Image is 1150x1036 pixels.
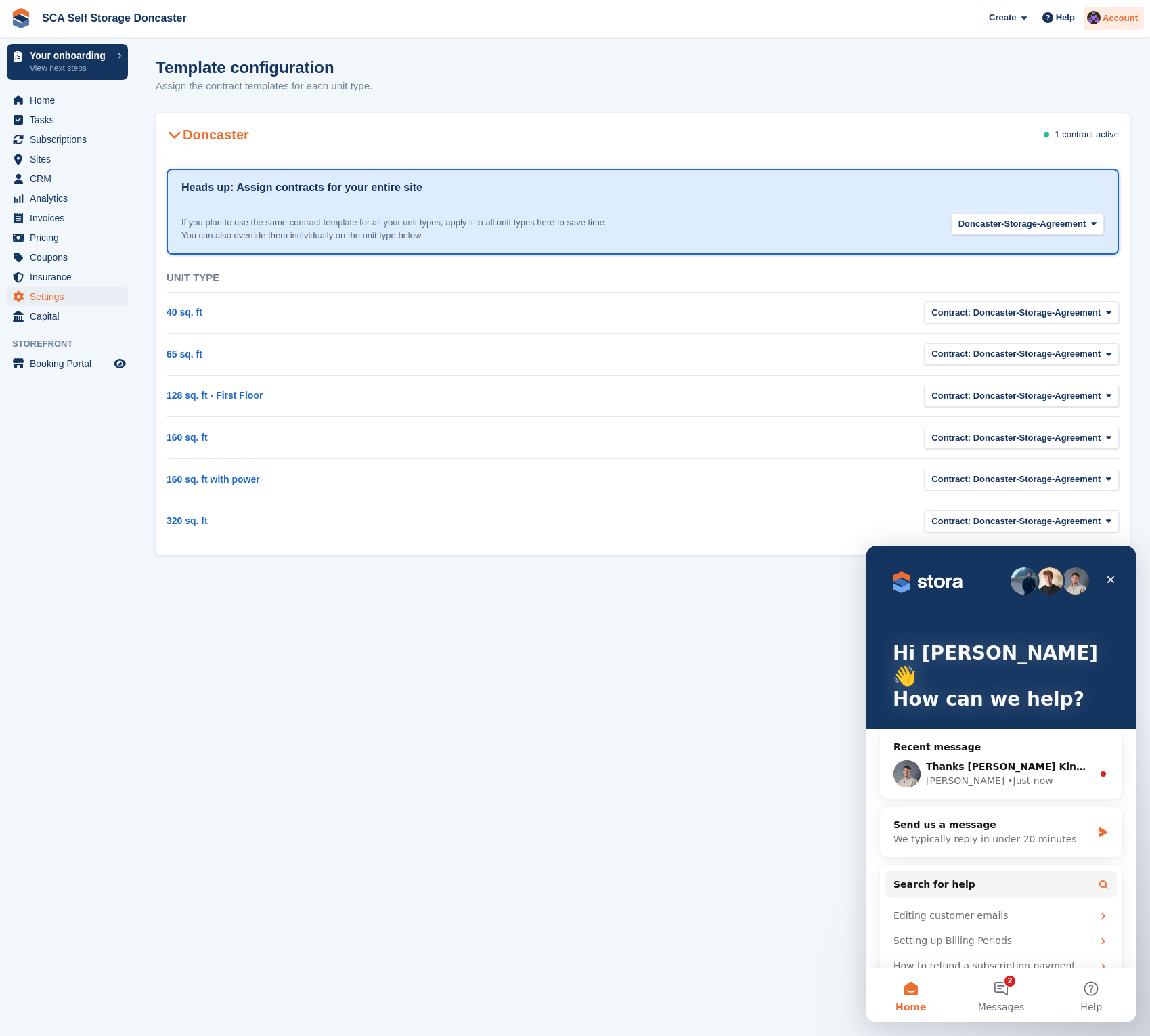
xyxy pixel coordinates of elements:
th: Unit type [167,265,643,293]
a: 160 sq. ft [167,432,208,443]
a: menu [7,150,128,169]
a: menu [7,130,128,149]
a: Your onboarding View next steps [7,44,128,80]
div: Editing customer emails [28,363,227,377]
span: Account [1103,12,1138,25]
div: We typically reply in under 20 minutes [28,286,226,301]
button: Contract: Doncaster-Storage-Agreement [924,510,1119,532]
a: SCA Self Storage Doncaster [37,7,192,29]
a: 40 sq. ft [167,307,202,318]
span: Tasks [30,110,111,129]
span: Storefront [12,337,135,351]
iframe: Intercom live chat [866,546,1136,1022]
button: Doncaster-Storage-Agreement [951,213,1104,236]
a: menu [7,307,128,326]
div: [PERSON_NAME] [60,228,139,242]
div: • Just now [141,228,187,242]
button: Messages [90,423,180,477]
button: Help [181,423,271,477]
div: How to refund a subscription payment [28,413,227,427]
div: Editing customer emails [20,358,251,383]
span: Contract: Doncaster-Storage-Agreement [931,347,1101,361]
span: Insurance [30,267,111,286]
span: Contract: Doncaster-Storage-Agreement [931,473,1101,486]
span: CRM [30,169,111,188]
p: Your onboarding [30,51,110,60]
p: Assign the contract templates for each unit type. [156,79,372,94]
span: Home [30,91,111,110]
div: Close [233,22,257,46]
a: 128 sq. ft - First Floor [167,390,263,401]
span: Contract: Doncaster-Storage-Agreement [931,389,1101,403]
span: Analytics [30,189,111,208]
a: menu [7,209,128,228]
span: Invoices [30,209,111,228]
button: Contract: Doncaster-Storage-Agreement [924,469,1119,491]
button: Contract: Doncaster-Storage-Agreement [924,427,1119,449]
div: Setting up Billing Periods [28,388,227,402]
span: Booking Portal [30,354,111,373]
div: Setting up Billing Periods [20,383,251,408]
a: 65 sq. ft [167,349,202,360]
span: Contract: Doncaster-Storage-Agreement [931,431,1101,445]
div: How to refund a subscription payment [20,408,251,433]
p: View next steps [30,62,110,74]
img: Ross Chapman [1087,11,1101,24]
span: Settings [30,287,111,306]
span: Coupons [30,248,111,267]
span: Help [1056,11,1075,24]
a: menu [7,248,128,267]
div: If you plan to use the same contract template for all your unit types, apply it to all unit types... [181,216,623,242]
span: Create [989,11,1016,24]
div: Send us a message [28,272,226,286]
a: 160 sq. ft with power [167,474,260,485]
span: active [1096,129,1119,139]
a: menu [7,110,128,129]
h2: Doncaster [167,127,249,143]
div: Send us a messageWe typically reply in under 20 minutes [14,261,257,312]
span: Pricing [30,228,111,247]
a: menu [7,189,128,208]
a: menu [7,91,128,110]
button: Contract: Doncaster-Storage-Agreement [924,301,1119,324]
span: 1 contract [1055,129,1093,139]
span: Home [30,456,60,466]
span: Messages [112,456,159,466]
h1: Heads up: Assign contracts for your entire site [181,179,422,196]
span: Help [215,456,236,466]
button: Search for help [20,325,251,352]
a: menu [7,354,128,373]
span: Sites [30,150,111,169]
button: Contract: Doncaster-Storage-Agreement [924,343,1119,366]
span: Subscriptions [30,130,111,149]
span: Capital [30,307,111,326]
span: Search for help [28,332,110,346]
span: Contract: Doncaster-Storage-Agreement [931,306,1101,320]
span: Contract: Doncaster-Storage-Agreement [931,515,1101,528]
a: 320 sq. ft [167,515,208,526]
h1: Template configuration [156,58,372,77]
span: Doncaster-Storage-Agreement [958,217,1086,231]
p: You can also override them individually on the unit type below. [181,229,607,242]
a: menu [7,267,128,286]
a: Preview store [112,355,128,372]
a: menu [7,287,128,306]
button: Contract: Doncaster-Storage-Agreement [924,385,1119,407]
a: menu [7,169,128,188]
a: menu [7,228,128,247]
img: stora-icon-8386f47178a22dfd0bd8f6a31ec36ba5ce8667c1dd55bd0f319d3a0aa187defe.svg [11,8,31,28]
